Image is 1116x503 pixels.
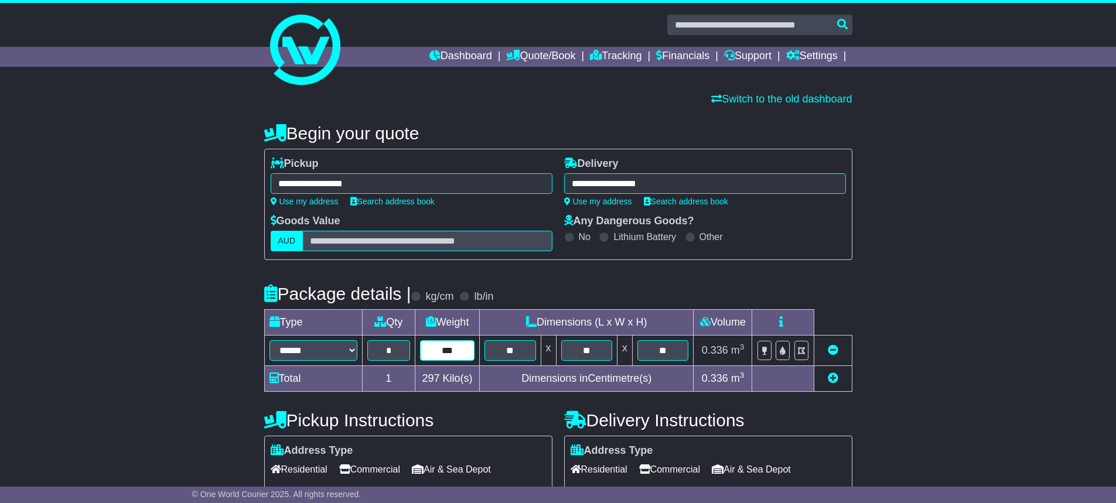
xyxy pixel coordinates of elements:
a: Use my address [271,197,339,206]
h4: Pickup Instructions [264,410,552,430]
a: Settings [786,47,838,67]
label: Other [699,231,723,242]
label: lb/in [474,290,493,303]
span: Residential [271,460,327,478]
a: Financials [656,47,709,67]
label: Pickup [271,158,319,170]
a: Support [724,47,772,67]
td: Weight [415,310,480,336]
span: 0.336 [702,372,728,384]
sup: 3 [740,371,745,379]
span: Commercial [639,460,700,478]
a: Switch to the old dashboard [711,93,852,105]
td: Volume [694,310,752,336]
label: Delivery [564,158,619,170]
a: Remove this item [828,344,838,356]
span: Commercial [339,460,400,478]
label: Address Type [271,444,353,457]
a: Add new item [828,372,838,384]
td: 1 [362,366,415,392]
td: Qty [362,310,415,336]
span: m [731,372,745,384]
h4: Begin your quote [264,124,852,143]
span: © One World Courier 2025. All rights reserved. [192,490,361,499]
span: m [731,344,745,356]
sup: 3 [740,343,745,351]
a: Quote/Book [506,47,575,67]
a: Dashboard [429,47,492,67]
td: Type [264,310,362,336]
label: Address Type [571,444,653,457]
label: No [579,231,591,242]
td: Dimensions (L x W x H) [480,310,694,336]
h4: Package details | [264,284,411,303]
a: Use my address [564,197,632,206]
label: Goods Value [271,215,340,228]
label: Lithium Battery [613,231,676,242]
td: x [541,336,556,366]
span: Residential [571,460,627,478]
span: Air & Sea Depot [412,460,491,478]
label: Any Dangerous Goods? [564,215,694,228]
label: kg/cm [425,290,453,303]
h4: Delivery Instructions [564,410,852,430]
a: Search address book [644,197,728,206]
span: 297 [422,372,440,384]
span: Air & Sea Depot [712,460,791,478]
td: Total [264,366,362,392]
span: 0.336 [702,344,728,356]
td: Kilo(s) [415,366,480,392]
td: x [617,336,632,366]
a: Tracking [590,47,641,67]
a: Search address book [350,197,435,206]
label: AUD [271,231,303,251]
td: Dimensions in Centimetre(s) [480,366,694,392]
